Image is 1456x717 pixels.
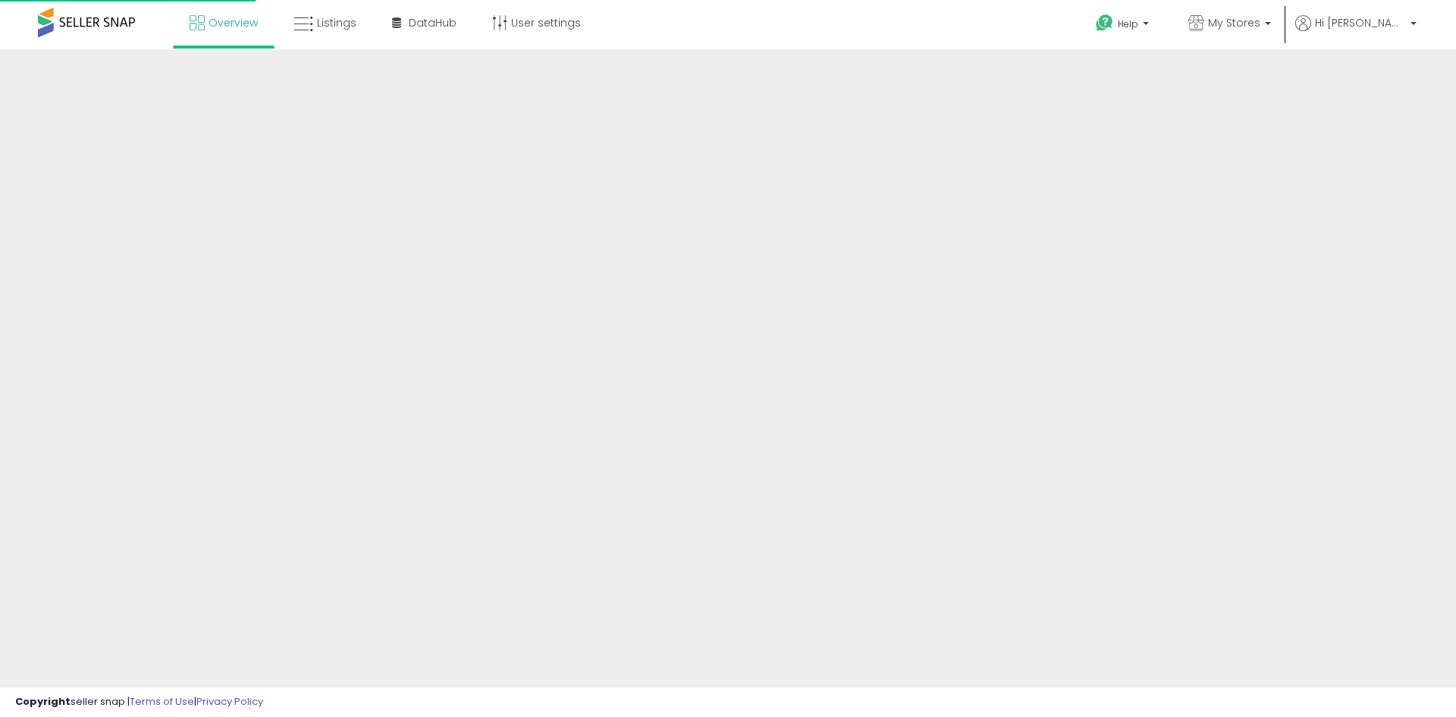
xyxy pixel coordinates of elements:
[409,15,457,30] span: DataHub
[1315,15,1406,30] span: Hi [PERSON_NAME]
[317,15,356,30] span: Listings
[1095,14,1114,33] i: Get Help
[1118,17,1138,30] span: Help
[1295,15,1417,49] a: Hi [PERSON_NAME]
[1208,15,1260,30] span: My Stores
[1084,2,1164,49] a: Help
[209,15,258,30] span: Overview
